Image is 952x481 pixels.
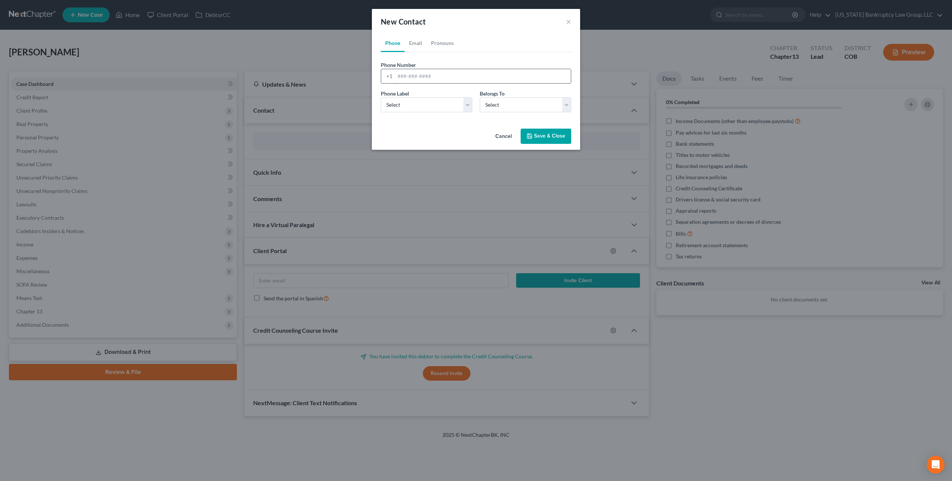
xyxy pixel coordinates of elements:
span: Belongs To [480,90,505,97]
span: Phone Label [381,90,409,97]
button: Cancel [489,129,518,144]
input: ###-###-#### [395,69,571,83]
a: Pronouns [427,34,458,52]
button: Save & Close [521,129,571,144]
div: Open Intercom Messenger [927,456,945,474]
button: × [566,17,571,26]
span: New Contact [381,17,426,26]
span: Phone Number [381,62,416,68]
div: +1 [381,69,395,83]
a: Email [405,34,427,52]
a: Phone [381,34,405,52]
